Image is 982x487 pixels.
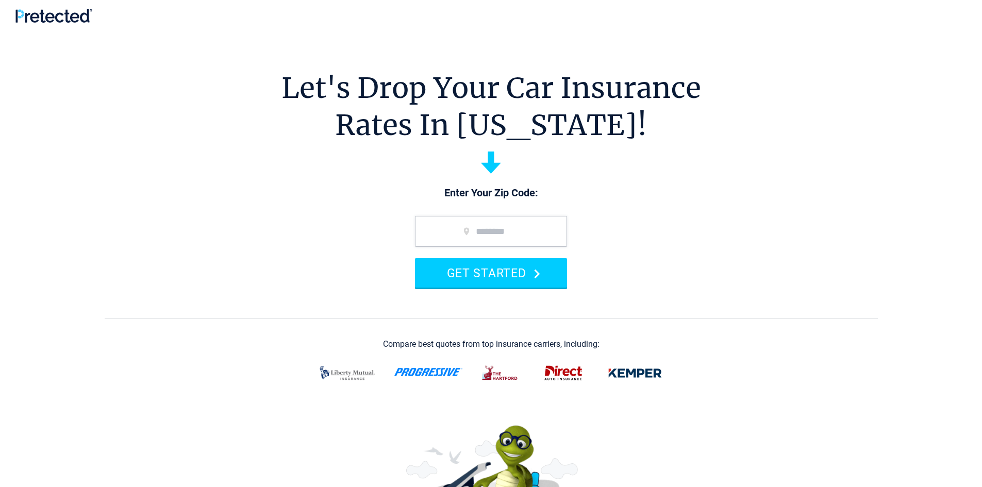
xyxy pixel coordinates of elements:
img: kemper [601,360,669,387]
img: direct [538,360,589,387]
div: Compare best quotes from top insurance carriers, including: [383,340,600,349]
h1: Let's Drop Your Car Insurance Rates In [US_STATE]! [281,70,701,144]
img: Pretected Logo [15,9,92,23]
img: thehartford [475,360,526,387]
button: GET STARTED [415,258,567,288]
input: zip code [415,216,567,247]
img: liberty [313,360,381,387]
img: progressive [394,368,463,376]
p: Enter Your Zip Code: [405,186,577,200]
